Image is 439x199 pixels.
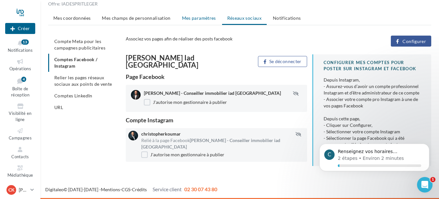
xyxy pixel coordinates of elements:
div: Offre: IADESPRITLEGER [48,1,431,7]
span: Compte Meta pour les campagnes publicitaires [54,39,105,50]
span: Notifications [273,15,301,21]
span: christopherkoumar [141,131,181,137]
a: Contacts [5,145,35,160]
button: Se déconnecter [258,56,307,67]
span: Comptes LinkedIn [54,93,92,98]
div: [PERSON_NAME] Iad [GEOGRAPHIC_DATA] [126,54,214,69]
a: Médiathèque [5,163,35,179]
span: Notifications [8,48,33,53]
span: CK [8,187,15,193]
div: Relié à la page Facebook [141,137,304,150]
iframe: Intercom live chat [417,177,433,193]
span: Configurer [402,39,426,44]
span: URL [54,105,63,110]
span: Opérations [9,66,31,71]
span: 1 [430,177,435,182]
div: Compte Instagram [126,117,307,123]
a: Boîte de réception4 [5,75,35,99]
label: J'autorise mon gestionnaire à publier [144,99,227,105]
a: Opérations [5,57,35,72]
div: CONFIGURER MES COMPTES POUR POSTER sur instagram et facebook [324,60,421,72]
span: Contacts [11,154,29,159]
button: Notifications 13 [5,38,35,54]
a: Digitaleo [45,187,64,192]
span: Associez vos pages afin de réaliser des posts facebook [126,36,232,41]
label: J'autorise mon gestionnaire à publier [141,151,224,158]
span: [PERSON_NAME] - Conseiller immobilier iad [GEOGRAPHIC_DATA] [141,138,280,149]
a: Visibilité en ligne [5,101,35,123]
iframe: Intercom notifications message [310,136,439,182]
p: [PERSON_NAME] [19,187,28,193]
a: Campagnes [5,126,35,142]
div: Depuis Instagram, - Assurez-vous d’avoir un compte professionnel Instagram et d’être administrate... [324,77,421,161]
span: © [DATE]-[DATE] - - - [45,187,217,192]
span: Boîte de réception [11,86,29,97]
span: Mes coordonnées [53,15,91,21]
span: Relier les pages réseaux sociaux aux points de vente [54,75,112,87]
span: Campagnes [9,135,32,140]
div: Page Facebook [126,74,307,80]
span: Médiathèque [7,172,33,178]
button: Configurer [391,36,431,47]
button: Créer [5,23,35,34]
span: 02 30 07 43 80 [184,186,217,192]
span: Mes champs de personnalisation [102,15,171,21]
a: Mentions [101,187,120,192]
span: Mes paramètres [182,15,216,21]
div: Nouvelle campagne [5,23,35,34]
span: Service client [153,186,182,192]
div: 4 [21,77,26,82]
span: Visibilité en ligne [9,111,31,122]
a: CGS [122,187,130,192]
span: [PERSON_NAME] - Conseiller immobilier iad [GEOGRAPHIC_DATA] [144,90,281,96]
a: Crédits [132,187,147,192]
div: 13 [21,39,29,45]
a: CK [PERSON_NAME] [5,184,35,196]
